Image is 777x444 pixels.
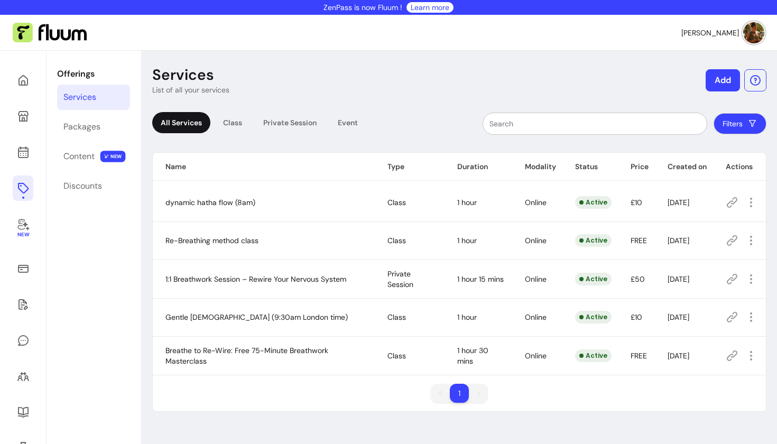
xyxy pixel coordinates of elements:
span: [DATE] [668,312,689,322]
div: Active [575,273,612,285]
th: Created on [655,153,713,181]
span: [DATE] [668,274,689,284]
a: Clients [13,364,33,389]
div: Packages [63,121,100,133]
span: 1 hour [457,312,477,322]
th: Name [153,153,375,181]
a: Offerings [13,175,33,201]
span: Gentle [DEMOGRAPHIC_DATA] (9:30am London time) [165,312,348,322]
a: Packages [57,114,130,140]
span: [DATE] [668,236,689,245]
span: 1 hour 30 mins [457,346,488,366]
input: Search [489,118,700,129]
div: Discounts [63,180,102,192]
div: Active [575,349,612,362]
div: Active [575,234,612,247]
span: FREE [631,236,647,245]
span: [DATE] [668,351,689,360]
a: My Page [13,104,33,129]
div: All Services [152,112,210,133]
th: Actions [713,153,766,181]
span: FREE [631,351,647,360]
span: Online [525,274,547,284]
span: Class [387,236,406,245]
th: Type [375,153,445,181]
span: [DATE] [668,198,689,207]
nav: pagination navigation [425,378,493,408]
span: dynamic hatha flow (8am) [165,198,255,207]
div: Private Session [255,112,325,133]
span: New [17,232,29,238]
span: Class [387,351,406,360]
span: £10 [631,198,642,207]
span: Re-Breathing method class [165,236,258,245]
span: 1 hour [457,198,477,207]
span: £50 [631,274,645,284]
span: Online [525,198,547,207]
div: Active [575,196,612,209]
a: My Messages [13,328,33,353]
a: Content NEW [57,144,130,169]
button: avatar[PERSON_NAME] [681,22,764,43]
span: NEW [100,151,126,162]
span: 1 hour [457,236,477,245]
span: Private Session [387,269,413,289]
p: Services [152,66,214,85]
button: Add [706,69,740,91]
span: [PERSON_NAME] [681,27,739,38]
th: Duration [445,153,512,181]
div: Active [575,311,612,323]
span: Online [525,351,547,360]
a: Waivers [13,292,33,317]
div: Services [63,91,96,104]
div: Class [215,112,251,133]
span: Breathe to Re-Wire: Free 75-Minute Breathwork Masterclass [165,346,328,366]
a: Discounts [57,173,130,199]
a: Home [13,68,33,93]
img: avatar [743,22,764,43]
a: New [13,211,33,245]
img: Fluum Logo [13,23,87,43]
th: Status [562,153,618,181]
span: Online [525,236,547,245]
a: Services [57,85,130,110]
a: Learn more [411,2,449,13]
a: Sales [13,256,33,281]
p: List of all your services [152,85,229,95]
th: Modality [512,153,562,181]
p: Offerings [57,68,130,80]
span: 1:1 Breathwork Session – Rewire Your Nervous System [165,274,346,284]
span: Class [387,312,406,322]
p: ZenPass is now Fluum ! [323,2,402,13]
th: Price [618,153,655,181]
a: Calendar [13,140,33,165]
span: 1 hour 15 mins [457,274,504,284]
span: £10 [631,312,642,322]
div: Event [329,112,366,133]
div: Content [63,150,95,163]
button: Filters [714,113,766,134]
a: Resources [13,400,33,425]
span: Online [525,312,547,322]
span: Class [387,198,406,207]
li: pagination item 1 active [450,384,469,403]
